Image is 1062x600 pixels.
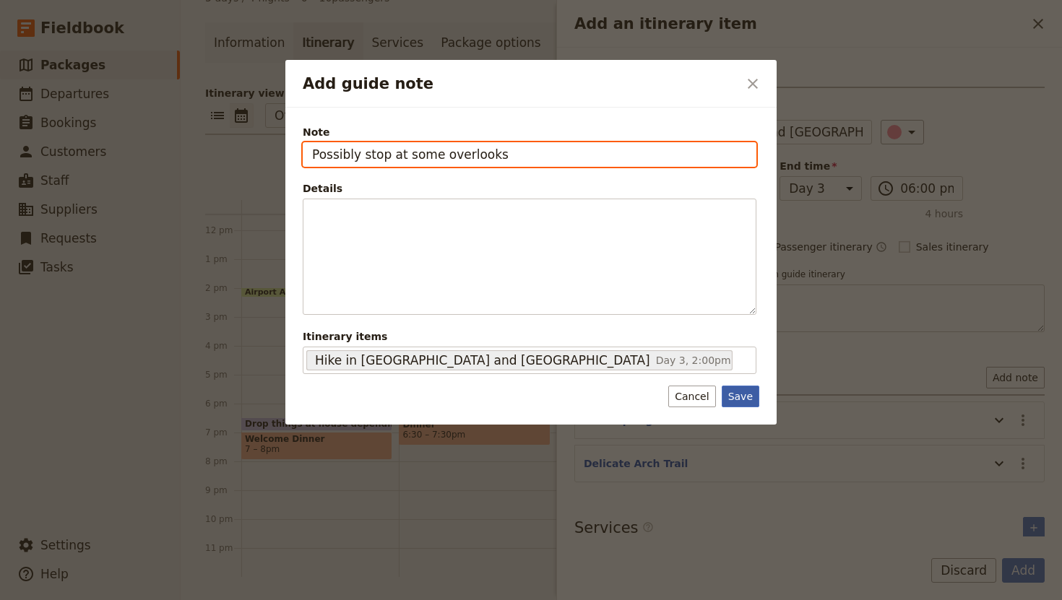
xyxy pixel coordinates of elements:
h2: Add guide note [303,73,738,95]
button: Cancel [668,386,715,407]
span: Hike in [GEOGRAPHIC_DATA] and [GEOGRAPHIC_DATA] [315,352,650,369]
span: Itinerary items [303,329,756,344]
span: Day 3, 2:00pm – 6:00pm [656,355,782,366]
button: Close dialog [741,71,765,96]
input: Note [303,142,756,167]
div: Details [303,181,756,196]
span: Note [303,125,756,139]
button: Save [722,386,759,407]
